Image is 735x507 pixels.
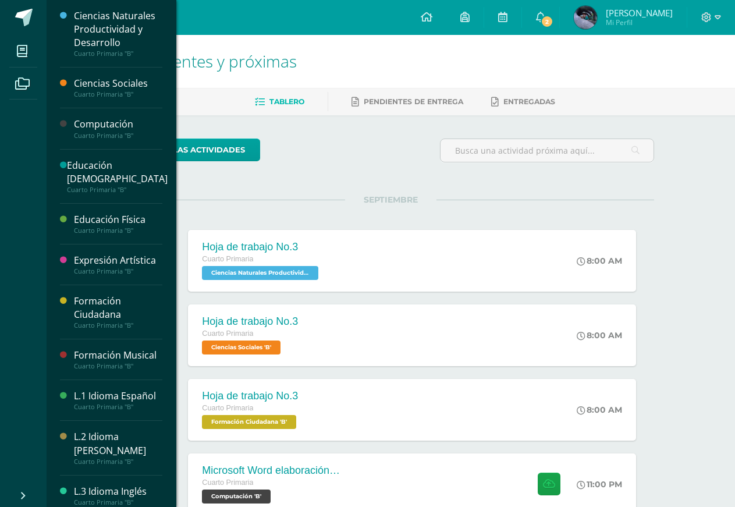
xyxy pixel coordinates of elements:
div: Microsoft Word elaboración redacción y personalización de documentos [202,465,342,477]
a: ComputaciónCuarto Primaria "B" [74,118,162,139]
div: Cuarto Primaria "B" [74,132,162,140]
a: Ciencias Naturales Productividad y DesarrolloCuarto Primaria "B" [74,9,162,58]
div: Hoja de trabajo No.3 [202,241,321,253]
span: Pendientes de entrega [364,97,463,106]
div: Hoja de trabajo No.3 [202,315,298,328]
a: todas las Actividades [127,139,260,161]
span: Actividades recientes y próximas [61,50,297,72]
div: Cuarto Primaria "B" [74,321,162,329]
span: Cuarto Primaria [202,255,253,263]
a: L.3 Idioma InglésCuarto Primaria "B" [74,485,162,506]
span: Cuarto Primaria [202,404,253,412]
div: Cuarto Primaria "B" [74,226,162,235]
div: Cuarto Primaria "B" [74,362,162,370]
div: Cuarto Primaria "B" [74,498,162,506]
a: Pendientes de entrega [351,93,463,111]
div: Educación Física [74,213,162,226]
div: Formación Ciudadana [74,295,162,321]
input: Busca una actividad próxima aquí... [441,139,654,162]
div: Ciencias Naturales Productividad y Desarrollo [74,9,162,49]
span: Entregadas [503,97,555,106]
a: L.2 Idioma [PERSON_NAME]Cuarto Primaria "B" [74,430,162,465]
div: 11:00 PM [577,479,622,490]
a: Ciencias SocialesCuarto Primaria "B" [74,77,162,98]
div: Ciencias Sociales [74,77,162,90]
a: Educación [DEMOGRAPHIC_DATA]Cuarto Primaria "B" [67,159,168,194]
span: Mi Perfil [606,17,673,27]
span: 2 [541,15,553,28]
div: L.3 Idioma Inglés [74,485,162,498]
div: Cuarto Primaria "B" [74,49,162,58]
div: Cuarto Primaria "B" [74,403,162,411]
div: Expresión Artística [74,254,162,267]
a: Entregadas [491,93,555,111]
div: Formación Musical [74,349,162,362]
a: Expresión ArtísticaCuarto Primaria "B" [74,254,162,275]
div: L.2 Idioma [PERSON_NAME] [74,430,162,457]
span: [PERSON_NAME] [606,7,673,19]
span: Cuarto Primaria [202,329,253,338]
span: Computación 'B' [202,490,271,504]
div: Cuarto Primaria "B" [67,186,168,194]
div: Computación [74,118,162,131]
span: Formación Ciudadana 'B' [202,415,296,429]
a: L.1 Idioma EspañolCuarto Primaria "B" [74,389,162,411]
div: Cuarto Primaria "B" [74,458,162,466]
div: 8:00 AM [577,405,622,415]
div: Cuarto Primaria "B" [74,267,162,275]
div: L.1 Idioma Español [74,389,162,403]
div: Cuarto Primaria "B" [74,90,162,98]
img: eace25e95a225beedc49abe8d4e10d2e.png [574,6,597,29]
div: Educación [DEMOGRAPHIC_DATA] [67,159,168,186]
a: Formación CiudadanaCuarto Primaria "B" [74,295,162,329]
span: Ciencias Naturales Productividad y Desarrollo 'B' [202,266,318,280]
span: Ciencias Sociales 'B' [202,341,280,354]
a: Educación FísicaCuarto Primaria "B" [74,213,162,235]
div: Hoja de trabajo No.3 [202,390,299,402]
div: 8:00 AM [577,256,622,266]
a: Tablero [255,93,304,111]
span: SEPTIEMBRE [345,194,436,205]
span: Tablero [269,97,304,106]
a: Formación MusicalCuarto Primaria "B" [74,349,162,370]
span: Cuarto Primaria [202,478,253,487]
div: 8:00 AM [577,330,622,341]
